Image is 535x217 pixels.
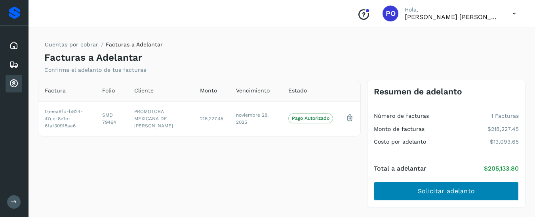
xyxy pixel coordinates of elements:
[374,113,429,119] h4: Número de facturas
[44,67,146,73] p: Confirma el adelanto de tus facturas
[6,75,22,92] div: Cuentas por cobrar
[45,86,66,95] span: Factura
[490,138,519,145] p: $13,093.65
[491,113,519,119] p: 1 Facturas
[44,40,163,52] nav: breadcrumb
[292,115,329,121] p: Pago Autorizado
[96,101,128,136] td: SMD 79464
[405,6,500,13] p: Hola,
[106,41,163,48] span: Facturas a Adelantar
[44,52,142,63] h4: Facturas a Adelantar
[374,126,425,133] h4: Monto de facturas
[288,86,307,95] span: Estado
[484,165,519,172] p: $205,133.80
[200,116,223,121] span: 218,227.45
[374,182,519,201] button: Solicitar adelanto
[418,187,475,196] span: Solicitar adelanto
[405,13,500,21] p: PABLO ORLANDO GONZALEZ GONZALEZ
[236,112,268,125] span: noviembre 28, 2025
[6,37,22,54] div: Inicio
[487,126,519,133] p: $218,227.45
[236,86,270,95] span: Vencimiento
[6,56,22,73] div: Embarques
[374,138,426,145] h4: Costo por adelanto
[38,101,96,136] td: 0aeea9fb-b824-47ce-8e1e-6faf30918aa6
[102,86,115,95] span: Folio
[200,86,217,95] span: Monto
[134,86,154,95] span: Cliente
[45,41,98,48] a: Cuentas por cobrar
[128,101,194,136] td: PROMOTORA MEXICANA DE [PERSON_NAME]
[374,86,462,96] h3: Resumen de adelanto
[374,165,426,172] h4: Total a adelantar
